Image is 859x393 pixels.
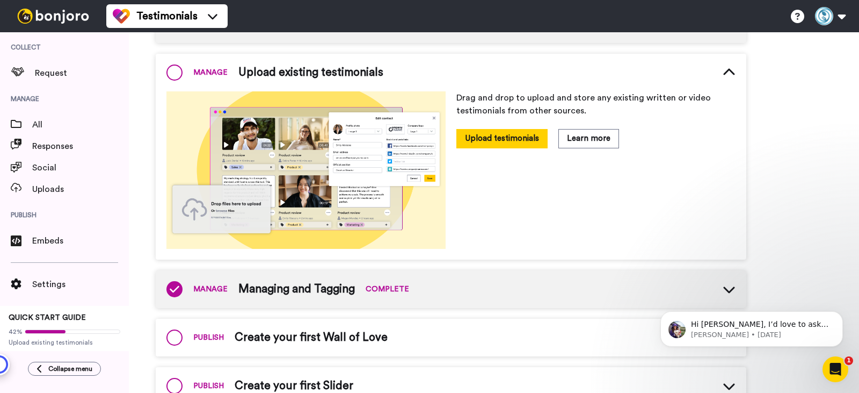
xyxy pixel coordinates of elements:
[366,284,409,295] span: COMPLETE
[35,67,129,80] span: Request
[9,314,86,321] span: QUICK START GUIDE
[644,289,859,364] iframe: Intercom notifications message
[193,332,224,343] span: PUBLISH
[136,9,198,24] span: Testimonials
[32,278,129,291] span: Settings
[32,183,129,196] span: Uploads
[822,356,848,382] iframe: Intercom live chat
[558,129,619,148] button: Learn more
[166,91,446,249] img: 4a9e73a18bff383a38bab373c66e12b8.png
[456,91,736,117] p: Drag and drop to upload and store any existing written or video testimonials from other sources.
[235,330,388,346] span: Create your first Wall of Love
[28,362,101,376] button: Collapse menu
[32,118,129,131] span: All
[193,67,228,78] span: MANAGE
[32,140,129,153] span: Responses
[456,129,548,148] button: Upload testimonials
[193,284,228,295] span: MANAGE
[9,327,23,336] span: 42%
[9,338,120,347] span: Upload existing testimonials
[32,161,129,174] span: Social
[238,281,355,297] span: Managing and Tagging
[32,234,129,247] span: Embeds
[193,381,224,391] span: PUBLISH
[238,65,383,81] span: Upload existing testimonials
[48,365,92,373] span: Collapse menu
[845,356,853,365] span: 1
[113,8,130,25] img: tm-color.svg
[13,9,93,24] img: bj-logo-header-white.svg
